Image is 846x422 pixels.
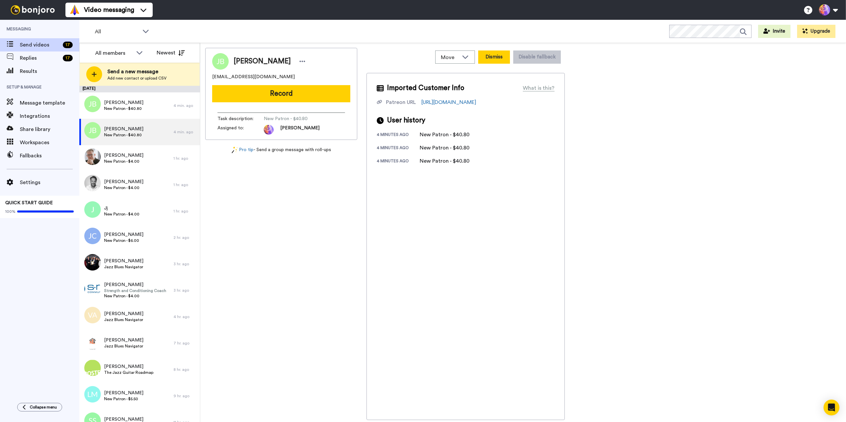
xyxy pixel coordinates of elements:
[8,5,58,15] img: bj-logo-header-white.svg
[104,231,143,238] span: [PERSON_NAME]
[20,112,79,120] span: Integrations
[420,131,470,139] div: New Patron - $40.80
[104,264,143,270] span: Jazz Blues Navigator
[20,41,60,49] span: Send videos
[104,106,143,111] span: New Patron - $40.80
[104,281,166,288] span: [PERSON_NAME]
[84,5,134,15] span: Video messaging
[95,28,139,36] span: All
[84,254,101,271] img: d624da61-4364-472e-a5c5-cb960830778c.jpg
[421,100,476,105] a: [URL][DOMAIN_NAME]
[107,68,167,76] span: Send a new message
[20,67,79,75] span: Results
[152,46,190,59] button: Newest
[173,367,197,372] div: 8 hr. ago
[84,228,101,244] img: jc.png
[104,343,143,349] span: Jazz Blues Navigator
[173,288,197,293] div: 3 hr. ago
[513,50,561,64] button: Disable fallback
[217,125,264,135] span: Assigned to:
[173,156,197,161] div: 1 hr. ago
[420,144,470,152] div: New Patron - $40.80
[104,211,139,217] span: New Patron - $4.00
[95,49,133,57] div: All members
[173,393,197,399] div: 9 hr. ago
[20,139,79,146] span: Workspaces
[173,182,197,187] div: 1 hr. ago
[212,85,350,102] button: Record
[17,403,62,411] button: Collapse menu
[173,129,197,135] div: 4 min. ago
[79,86,200,92] div: [DATE]
[758,25,790,38] button: Invite
[107,76,167,81] span: Add new contact or upload CSV
[232,146,238,153] img: magic-wand.svg
[420,157,470,165] div: New Patron - $40.80
[104,205,139,211] span: Jj
[104,126,143,132] span: [PERSON_NAME]
[478,50,510,64] button: Dismiss
[797,25,835,38] button: Upgrade
[20,179,79,186] span: Settings
[441,53,459,61] span: Move
[69,5,80,15] img: vm-color.svg
[84,307,101,323] img: va.png
[104,159,143,164] span: New Patron - $4.00
[264,125,274,135] img: photo.jpg
[84,333,101,350] img: afdc2e13-310d-41bd-aecf-489714b184f4.jpg
[104,396,143,402] span: New Patron - $5.50
[20,99,79,107] span: Message template
[20,125,79,133] span: Share library
[824,400,839,415] div: Open Intercom Messenger
[205,146,357,153] div: - Send a group message with roll-ups
[377,158,420,165] div: 4 minutes ago
[104,238,143,243] span: New Patron - $6.00
[104,317,143,322] span: Jazz Blues Navigator
[5,201,53,205] span: QUICK START GUIDE
[377,132,420,139] div: 4 minutes ago
[104,179,143,185] span: [PERSON_NAME]
[523,84,555,92] div: What is this?
[104,370,153,375] span: The Jazz Guitar Roadmap
[212,53,229,70] img: Image of John Berg
[84,148,101,165] img: 414d6392-5198-4ef7-8833-066813a11d7e.jpg
[173,103,197,108] div: 4 min. ago
[84,280,101,297] img: 8f0be7f0-7b97-4ace-9ecc-91a6779b7cdd.jpg
[84,386,101,403] img: lm.png
[104,99,143,106] span: [PERSON_NAME]
[104,185,143,190] span: New Patron - $4.00
[377,145,420,152] div: 4 minutes ago
[264,115,327,122] span: New Patron - $40.80
[173,261,197,267] div: 3 hr. ago
[212,74,295,80] span: [EMAIL_ADDRESS][DOMAIN_NAME]
[5,209,16,214] span: 100%
[104,132,143,138] span: New Patron - $40.80
[84,175,101,191] img: 60db5c12-ea60-4363-ac54-b31a70f4576c.jpg
[30,405,57,410] span: Collapse menu
[84,360,101,376] img: 9b5df29e-2095-45b0-bd1f-99d02b495425.png
[104,390,143,396] span: [PERSON_NAME]
[173,209,197,214] div: 1 hr. ago
[84,122,101,139] img: jb.png
[173,341,197,346] div: 7 hr. ago
[173,314,197,319] div: 4 hr. ago
[104,363,153,370] span: [PERSON_NAME]
[173,235,197,240] div: 2 hr. ago
[104,258,143,264] span: [PERSON_NAME]
[232,146,253,153] a: Pro tip
[104,288,166,293] span: Strength and Conditioning Coach
[20,152,79,160] span: Fallbacks
[280,125,320,135] span: [PERSON_NAME]
[104,152,143,159] span: [PERSON_NAME]
[386,98,416,106] div: Patreon URL
[84,201,101,218] img: j.png
[84,96,101,112] img: jb.png
[63,55,73,61] div: 17
[387,83,464,93] span: Imported Customer Info
[104,337,143,343] span: [PERSON_NAME]
[387,115,425,125] span: User history
[234,56,291,66] span: [PERSON_NAME]
[104,310,143,317] span: [PERSON_NAME]
[217,115,264,122] span: Task description :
